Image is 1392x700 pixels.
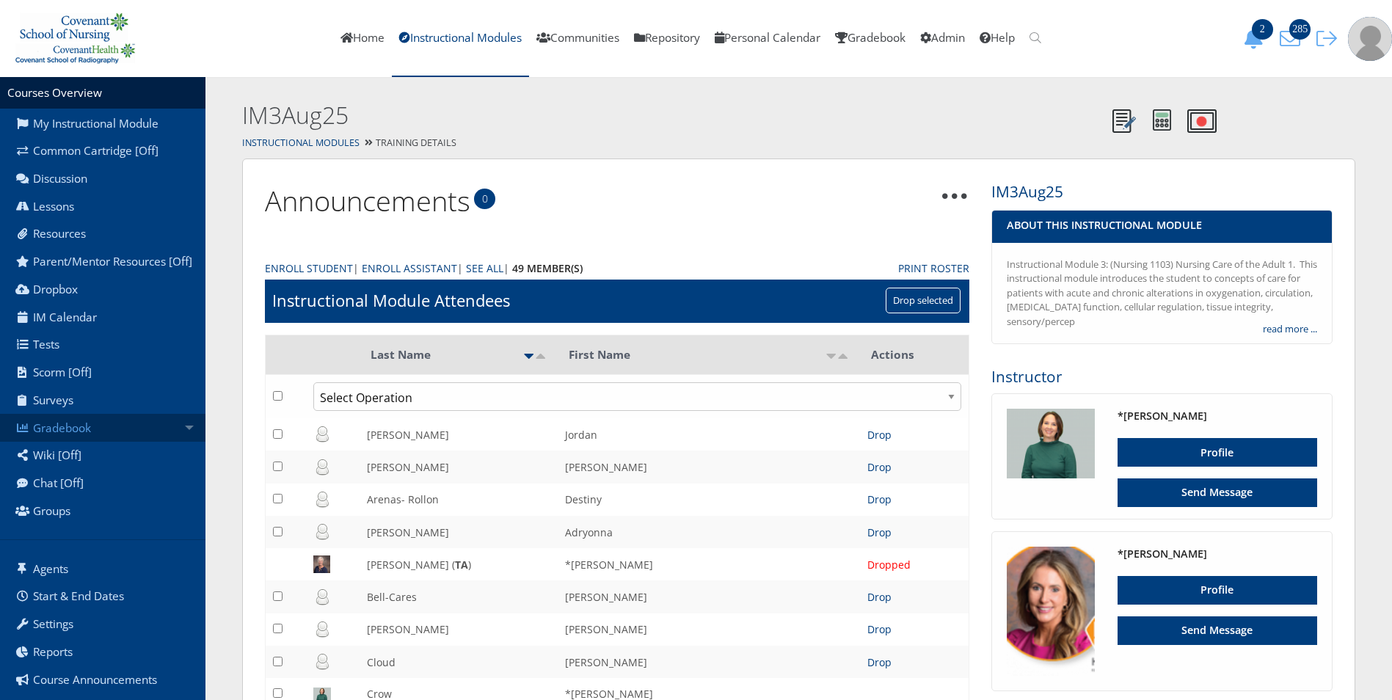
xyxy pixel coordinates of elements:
td: [PERSON_NAME] [558,580,860,613]
a: Courses Overview [7,85,102,101]
img: Record Video Note [1187,109,1217,133]
td: Jordan [558,418,860,451]
span: 285 [1289,19,1311,40]
td: [PERSON_NAME] ( ) [360,548,557,580]
div: Dropped [867,557,961,572]
td: [PERSON_NAME] [558,646,860,678]
input: Drop selected [886,288,961,313]
td: Adryonna [558,516,860,548]
td: *[PERSON_NAME] [558,548,860,580]
a: Instructional Modules [242,136,360,149]
div: Instructional Module 3: (Nursing 1103) Nursing Care of the Adult 1. This instructional module int... [1007,258,1317,329]
div: Training Details [205,133,1392,154]
td: Bell-Cares [360,580,557,613]
a: Drop [867,460,892,474]
a: Drop [867,492,892,506]
h1: Instructional Module Attendees [272,289,510,312]
button: 285 [1275,28,1311,49]
td: [PERSON_NAME] [360,516,557,548]
img: user-profile-default-picture.png [1348,17,1392,61]
a: Drop [867,655,892,669]
a: read more ... [1263,322,1317,337]
h4: *[PERSON_NAME] [1118,409,1317,423]
img: desc.png [535,354,547,359]
div: | | | [265,260,876,276]
img: asc.png [826,354,837,359]
th: Actions [860,335,969,375]
a: Drop [867,622,892,636]
a: 2 [1238,30,1275,45]
a: Drop [867,590,892,604]
span: 2 [1252,19,1273,40]
a: Profile [1118,576,1317,605]
b: TA [455,558,468,572]
img: Notes [1112,109,1136,133]
a: Drop [867,525,892,539]
a: Enroll Student [265,260,353,276]
a: See All [466,260,503,276]
span: 0 [474,189,495,209]
a: Print Roster [898,260,969,276]
h2: IM3Aug25 [242,99,1104,132]
a: Profile [1118,438,1317,467]
a: Send Message [1118,616,1317,645]
h4: *[PERSON_NAME] [1118,547,1317,561]
button: 2 [1238,28,1275,49]
td: Cloud [360,646,557,678]
td: Arenas- Rollon [360,484,557,516]
td: [PERSON_NAME] [558,613,860,646]
th: First Name [558,335,860,375]
td: [PERSON_NAME] [558,451,860,483]
h4: About This Instructional Module [1007,218,1317,233]
th: Last Name [360,335,557,375]
h3: IM3Aug25 [991,181,1333,203]
a: Enroll Assistant [362,260,457,276]
img: desc.png [837,354,849,359]
td: [PERSON_NAME] [360,418,557,451]
img: 10000905_125_125.png [1007,409,1095,478]
td: [PERSON_NAME] [360,613,557,646]
a: 285 [1275,30,1311,45]
img: 2236_125_125.png [1007,547,1095,676]
a: Announcements0 [265,181,470,219]
img: Calculator [1153,109,1171,131]
h3: Instructor [991,366,1333,387]
a: Send Message [1118,478,1317,507]
td: [PERSON_NAME] [360,451,557,483]
img: asc_active.png [523,354,535,359]
td: Destiny [558,484,860,516]
a: Drop [867,428,892,442]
